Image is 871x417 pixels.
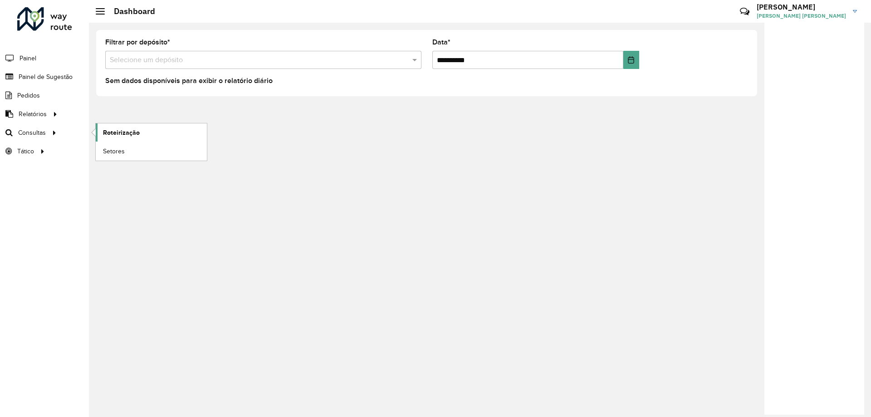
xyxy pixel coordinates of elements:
[19,72,73,82] span: Painel de Sugestão
[105,37,170,48] label: Filtrar por depósito
[17,147,34,156] span: Tático
[105,6,155,16] h2: Dashboard
[103,128,140,137] span: Roteirização
[735,2,754,21] a: Contato Rápido
[105,75,273,86] label: Sem dados disponíveis para exibir o relatório diário
[757,12,846,20] span: [PERSON_NAME] [PERSON_NAME]
[17,91,40,100] span: Pedidos
[18,128,46,137] span: Consultas
[623,51,639,69] button: Choose Date
[103,147,125,156] span: Setores
[96,142,207,160] a: Setores
[757,3,846,11] h3: [PERSON_NAME]
[20,54,36,63] span: Painel
[432,37,450,48] label: Data
[19,109,47,119] span: Relatórios
[96,123,207,142] a: Roteirização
